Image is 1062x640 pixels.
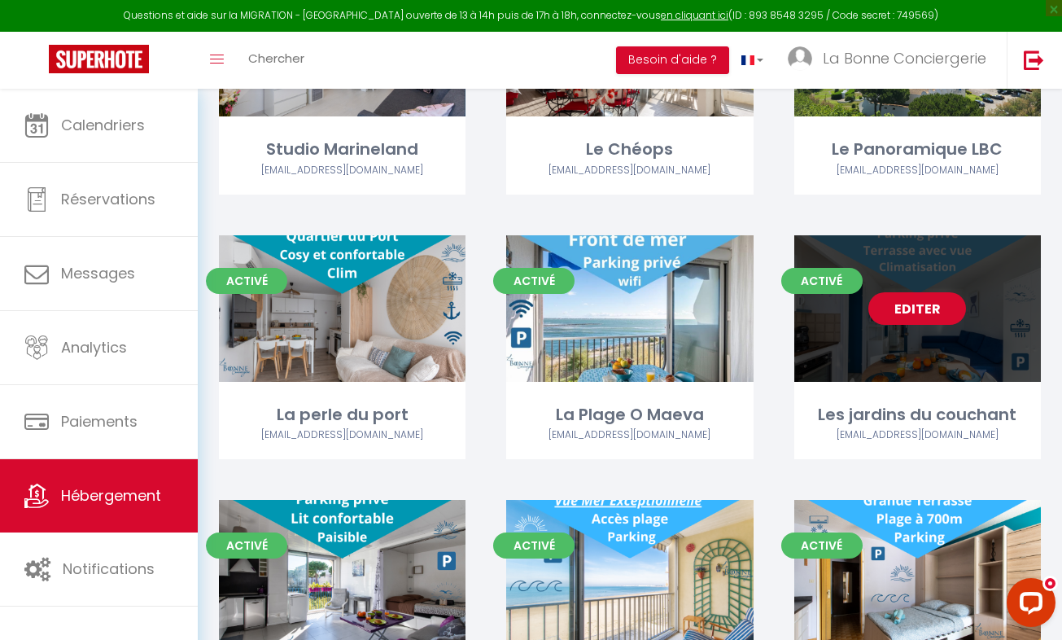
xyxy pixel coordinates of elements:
[61,485,161,506] span: Hébergement
[61,263,135,283] span: Messages
[61,411,138,432] span: Paiements
[206,533,287,559] span: Activé
[248,50,304,67] span: Chercher
[794,402,1041,427] div: Les jardins du couchant
[506,427,753,443] div: Airbnb
[781,533,863,559] span: Activé
[294,557,391,590] a: Editer
[493,268,575,294] span: Activé
[794,163,1041,178] div: Airbnb
[506,137,753,162] div: Le Chéops
[661,8,728,22] a: en cliquant ici
[506,402,753,427] div: La Plage O Maeva
[49,45,149,73] img: Super Booking
[219,402,465,427] div: La perle du port
[823,48,986,68] span: La Bonne Conciergerie
[219,137,465,162] div: Studio Marineland
[794,427,1041,443] div: Airbnb
[61,115,145,135] span: Calendriers
[61,189,155,209] span: Réservations
[219,163,465,178] div: Airbnb
[616,46,729,74] button: Besoin d'aide ?
[236,32,317,89] a: Chercher
[493,533,575,559] span: Activé
[868,557,966,590] a: Editer
[294,292,391,325] a: Editer
[206,268,287,294] span: Activé
[868,292,966,325] a: Editer
[788,46,812,71] img: ...
[794,137,1041,162] div: Le Panoramique LBC
[61,337,127,357] span: Analytics
[994,572,1062,640] iframe: LiveChat chat widget
[776,32,1007,89] a: ... La Bonne Conciergerie
[63,559,155,579] span: Notifications
[581,292,679,325] a: Editer
[1024,50,1044,70] img: logout
[781,268,863,294] span: Activé
[506,163,753,178] div: Airbnb
[219,427,465,443] div: Airbnb
[581,557,679,590] a: Editer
